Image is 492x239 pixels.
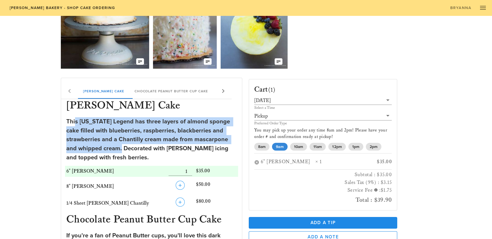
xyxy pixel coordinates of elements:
span: 9am [276,143,283,151]
span: [PERSON_NAME] Bakery - Shop Cake Ordering [9,6,115,10]
span: $1.75 [381,187,392,193]
div: Chocolate Peanut Butter Cup Cake [129,83,213,99]
span: (1) [268,86,276,94]
div: 6" [PERSON_NAME] [261,159,315,165]
button: Add a Tip [249,217,398,229]
span: 8" [PERSON_NAME] [66,183,114,189]
div: [DATE] [254,96,392,105]
h3: [PERSON_NAME] Cake [65,99,238,113]
div: Pickup [254,113,268,119]
h3: Sales Tax (9%) : $3.15 [254,179,392,187]
h3: Chocolate Peanut Butter Cup Cake [65,213,238,227]
h3: Subtotal : $35.00 [254,171,392,179]
div: [PERSON_NAME] Cake [78,83,129,99]
span: Add a Tip [254,220,392,225]
p: You may pick up your order any time 8am and 2pm! Please have your order # and confirmation ready ... [254,127,392,140]
span: 12pm [332,143,342,151]
span: 11am [313,143,322,151]
span: 2pm [370,143,377,151]
div: $80.00 [195,196,238,211]
div: $35.00 [359,159,392,165]
div: × 1 [315,159,359,165]
h3: Service Fee : [254,187,392,195]
div: Pickup [254,112,392,120]
h2: Total : $39.90 [254,195,392,205]
div: $35.00 [195,166,238,177]
div: Chocolate Butter Pecan Cake [213,83,286,99]
a: [PERSON_NAME] Bakery - Shop Cake Ordering [5,3,119,12]
div: Preferred Order Type [254,121,392,125]
span: 6" [PERSON_NAME] [66,168,114,174]
h3: Cart [254,85,276,95]
span: 8am [258,143,266,151]
div: This [US_STATE] Legend has three layers of almond sponge cake filled with blueberries, raspberrie... [66,117,237,162]
span: Bryanna [450,6,471,10]
span: 1pm [352,143,359,151]
div: $50.00 [195,179,238,194]
div: [DATE] [254,98,271,104]
span: 10am [294,143,303,151]
span: 1/4 Sheet [PERSON_NAME] Chantilly [66,200,149,206]
div: Select a Time [254,106,392,110]
a: Bryanna [446,3,475,12]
